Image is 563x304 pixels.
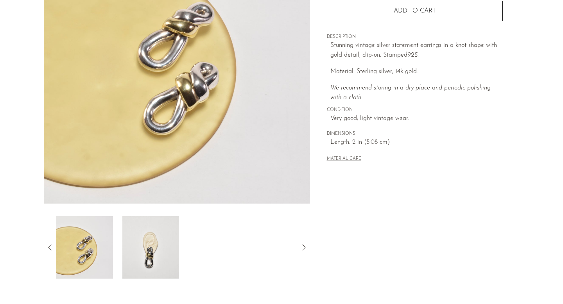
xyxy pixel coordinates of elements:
button: MATERIAL CARE [327,156,361,162]
img: Knot Statement Earrings [122,216,179,279]
img: Knot Statement Earrings [56,216,113,279]
span: Length: 2 in (5.08 cm) [330,138,503,148]
em: 925. [407,52,419,58]
p: Material: Sterling silver, 14k gold. [330,67,503,77]
span: Very good; light vintage wear. [330,114,503,124]
i: We recommend storing in a dry place and periodic polishing with a cloth. [330,85,491,101]
span: DIMENSIONS [327,131,503,138]
p: Stunning vintage silver statement earrings in a knot shape with gold detail, clip-on. Stamped [330,41,503,61]
button: Add to cart [327,1,503,21]
span: DESCRIPTION [327,34,503,41]
span: CONDITION [327,107,503,114]
span: Add to cart [394,8,436,14]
